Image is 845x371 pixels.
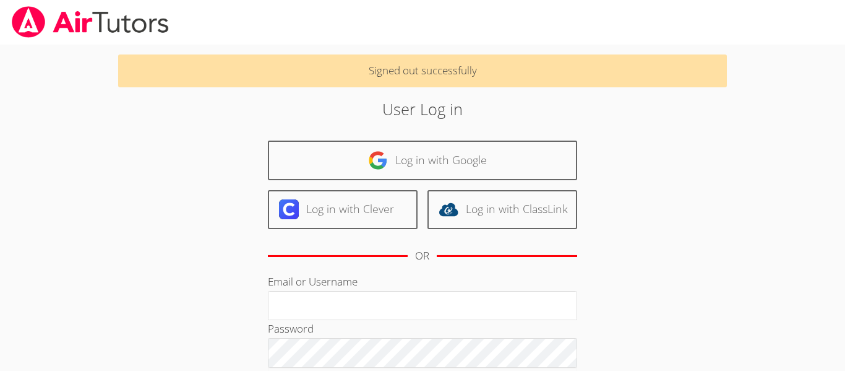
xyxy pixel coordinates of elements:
[368,151,388,170] img: google-logo-50288ca7cdecda66e5e0955fdab243c47b7ad437acaf1139b6f446037453330a.svg
[279,199,299,219] img: clever-logo-6eab21bc6e7a338710f1a6ff85c0baf02591cd810cc4098c63d3a4b26e2feb20.svg
[268,274,358,289] label: Email or Username
[268,321,314,336] label: Password
[11,6,170,38] img: airtutors_banner-c4298cdbf04f3fff15de1276eac7730deb9818008684d7c2e4769d2f7ddbe033.png
[268,141,577,180] a: Log in with Google
[118,55,727,87] p: Signed out successfully
[194,97,651,121] h2: User Log in
[427,190,577,229] a: Log in with ClassLink
[268,190,418,229] a: Log in with Clever
[439,199,458,219] img: classlink-logo-d6bb404cc1216ec64c9a2012d9dc4662098be43eaf13dc465df04b49fa7ab582.svg
[415,247,429,265] div: OR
